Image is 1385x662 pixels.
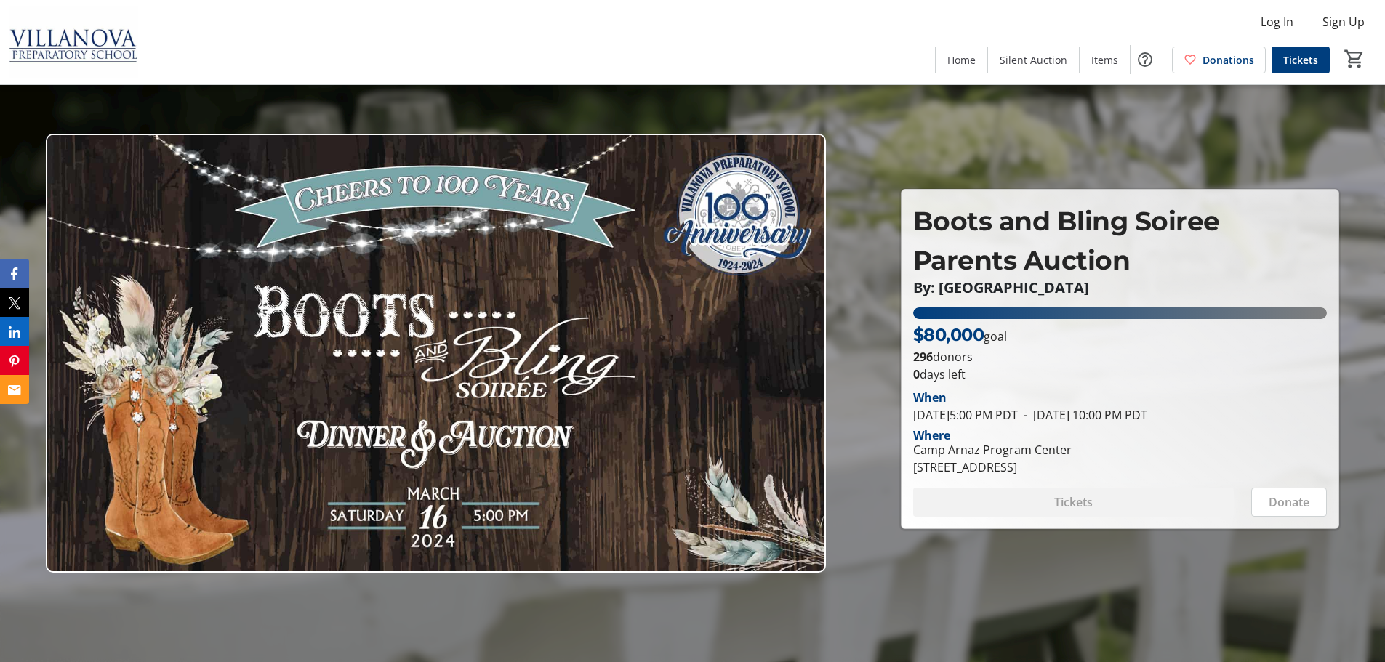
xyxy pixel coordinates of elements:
[913,389,947,406] div: When
[1249,10,1305,33] button: Log In
[9,6,138,78] img: Villanova Preparatory School's Logo
[913,459,1072,476] div: [STREET_ADDRESS]
[1311,10,1376,33] button: Sign Up
[1341,46,1368,72] button: Cart
[1000,52,1067,68] span: Silent Auction
[1131,45,1160,74] button: Help
[913,348,1327,366] p: donors
[913,407,1018,423] span: [DATE] 5:00 PM PDT
[1018,407,1147,423] span: [DATE] 10:00 PM PDT
[1172,47,1266,73] a: Donations
[913,366,1327,383] p: days left
[947,52,976,68] span: Home
[1272,47,1330,73] a: Tickets
[1203,52,1254,68] span: Donations
[1018,407,1033,423] span: -
[988,47,1079,73] a: Silent Auction
[46,134,826,573] img: Campaign CTA Media Photo
[913,349,933,365] b: 296
[1080,47,1130,73] a: Items
[1261,13,1293,31] span: Log In
[936,47,987,73] a: Home
[913,441,1072,459] div: Camp Arnaz Program Center
[1283,52,1318,68] span: Tickets
[1091,52,1118,68] span: Items
[913,205,1220,276] span: Boots and Bling Soiree Parents Auction
[913,429,950,441] div: Where
[1322,13,1365,31] span: Sign Up
[913,324,984,345] span: $80,000
[913,307,1327,319] div: 100% of fundraising goal reached
[913,366,920,382] span: 0
[913,322,1008,348] p: goal
[913,280,1327,296] p: By: [GEOGRAPHIC_DATA]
